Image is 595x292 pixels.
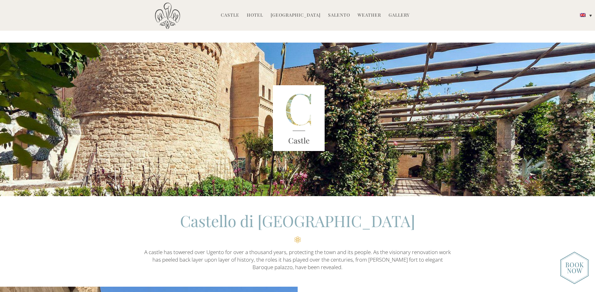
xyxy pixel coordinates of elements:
h2: Castello di [GEOGRAPHIC_DATA] [144,210,451,243]
a: [GEOGRAPHIC_DATA] [271,12,321,19]
img: English [580,13,586,17]
a: Castle [221,12,239,19]
a: Hotel [247,12,263,19]
a: Salento [328,12,350,19]
img: Castello di Ugento [155,3,180,29]
img: castle-letter.png [273,85,325,151]
a: Gallery [389,12,410,19]
p: A castle has towered over Ugento for over a thousand years, protecting the town and its people. A... [144,248,451,271]
img: new-booknow.png [560,252,589,284]
a: Weather [358,12,381,19]
h3: Castle [273,135,325,146]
